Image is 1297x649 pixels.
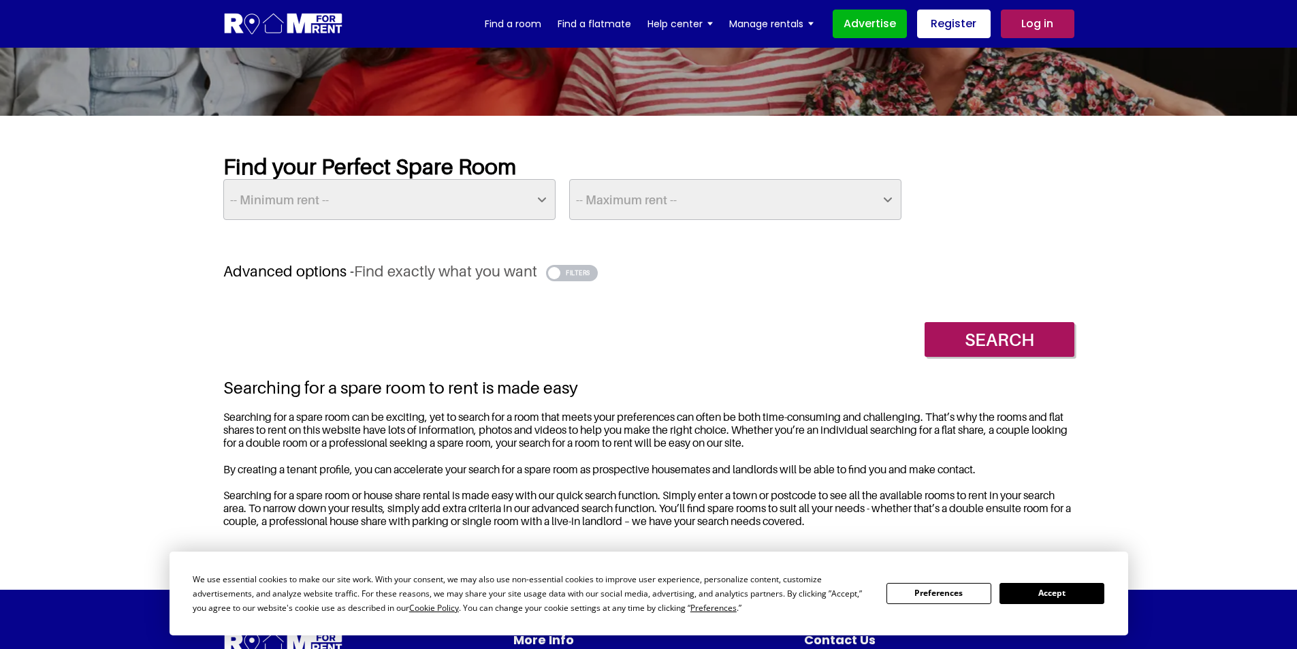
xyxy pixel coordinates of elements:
[354,262,537,280] span: Find exactly what you want
[223,463,1074,476] p: By creating a tenant profile, you can accelerate your search for a spare room as prospective hous...
[558,14,631,34] a: Find a flatmate
[729,14,814,34] a: Manage rentals
[833,10,907,38] a: Advertise
[917,10,991,38] a: Register
[223,377,1074,398] h2: Searching for a spare room to rent is made easy
[485,14,541,34] a: Find a room
[999,583,1104,604] button: Accept
[223,262,1074,281] h3: Advanced options -
[925,322,1074,357] input: Search
[193,572,870,615] div: We use essential cookies to make our site work. With your consent, we may also use non-essential ...
[409,602,459,614] span: Cookie Policy
[690,602,737,614] span: Preferences
[223,411,1074,450] p: Searching for a spare room can be exciting, yet to search for a room that meets your preferences ...
[886,583,991,604] button: Preferences
[170,552,1128,635] div: Cookie Consent Prompt
[223,489,1074,528] p: Searching for a spare room or house share rental is made easy with our quick search function. Sim...
[647,14,713,34] a: Help center
[1001,10,1074,38] a: Log in
[223,12,344,37] img: Logo for Room for Rent, featuring a welcoming design with a house icon and modern typography
[223,153,516,179] strong: Find your Perfect Spare Room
